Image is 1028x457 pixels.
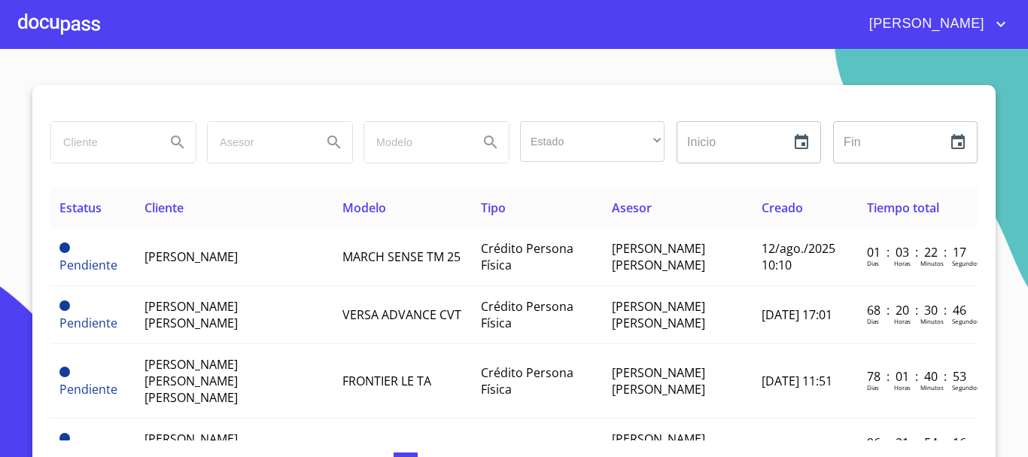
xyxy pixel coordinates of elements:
[481,240,573,273] span: Crédito Persona Física
[342,439,438,455] span: VERSA SENSE TM
[364,122,467,163] input: search
[316,124,352,160] button: Search
[342,200,386,216] span: Modelo
[612,200,652,216] span: Asesor
[894,259,911,267] p: Horas
[920,317,944,325] p: Minutos
[762,373,832,389] span: [DATE] 11:51
[160,124,196,160] button: Search
[59,200,102,216] span: Estatus
[59,367,70,377] span: Pendiente
[481,364,573,398] span: Crédito Persona Física
[867,302,969,318] p: 68 : 20 : 30 : 46
[51,122,154,163] input: search
[920,259,944,267] p: Minutos
[762,306,832,323] span: [DATE] 17:01
[481,298,573,331] span: Crédito Persona Física
[867,368,969,385] p: 78 : 01 : 40 : 53
[59,242,70,253] span: Pendiente
[481,439,554,455] span: Crédito PFAE
[342,306,461,323] span: VERSA ADVANCE CVT
[867,383,879,391] p: Dias
[342,373,431,389] span: FRONTIER LE TA
[481,200,506,216] span: Tipo
[144,356,238,406] span: [PERSON_NAME] [PERSON_NAME] [PERSON_NAME]
[867,259,879,267] p: Dias
[520,121,665,162] div: ​
[208,122,310,163] input: search
[867,200,939,216] span: Tiempo total
[342,248,461,265] span: MARCH SENSE TM 25
[952,317,980,325] p: Segundos
[867,317,879,325] p: Dias
[867,244,969,260] p: 01 : 03 : 22 : 17
[144,200,184,216] span: Cliente
[612,240,705,273] span: [PERSON_NAME] [PERSON_NAME]
[59,300,70,311] span: Pendiente
[867,434,969,451] p: 96 : 21 : 54 : 16
[920,383,944,391] p: Minutos
[59,257,117,273] span: Pendiente
[144,298,238,331] span: [PERSON_NAME] [PERSON_NAME]
[858,12,1010,36] button: account of current user
[858,12,992,36] span: [PERSON_NAME]
[762,240,835,273] span: 12/ago./2025 10:10
[762,439,832,455] span: [DATE] 15:38
[473,124,509,160] button: Search
[59,381,117,398] span: Pendiente
[762,200,803,216] span: Creado
[59,433,70,443] span: Pendiente
[952,259,980,267] p: Segundos
[952,383,980,391] p: Segundos
[894,383,911,391] p: Horas
[612,364,705,398] span: [PERSON_NAME] [PERSON_NAME]
[612,298,705,331] span: [PERSON_NAME] [PERSON_NAME]
[894,317,911,325] p: Horas
[59,315,117,331] span: Pendiente
[144,248,238,265] span: [PERSON_NAME]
